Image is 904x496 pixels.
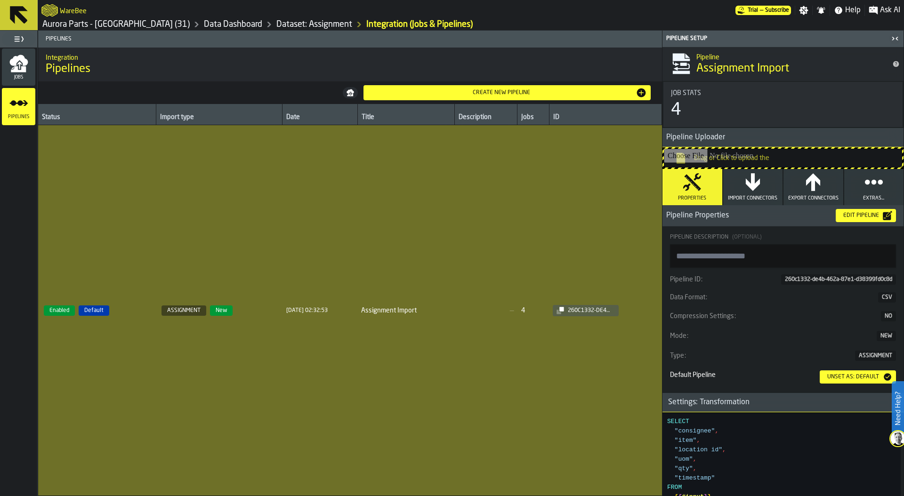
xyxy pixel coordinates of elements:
li: menu Pipelines [2,88,35,126]
div: title-Assignment Import [662,47,904,81]
div: title-Pipelines [38,48,662,81]
div: Title [671,89,895,97]
div: Compression Settings [670,312,880,320]
div: Data Format [670,294,877,301]
input: Drag or Click to upload the [664,149,902,168]
span: SELECT [667,418,689,425]
span: : [685,352,686,360]
h3: title-section-Settings: Transformation [662,393,904,412]
span: — [458,307,514,314]
li: menu Jobs [2,48,35,86]
span: Help [845,5,861,16]
a: link-to-/wh/i/aa2e4adb-2cd5-4688-aa4a-ec82bcf75d46/pricing/ [735,6,791,15]
a: link-to-/wh/i/aa2e4adb-2cd5-4688-aa4a-ec82bcf75d46/data [204,19,262,30]
h2: Sub Title [60,6,87,15]
h3: title-section-Pipeline Uploader [662,128,904,147]
span: Pipeline Description [670,234,728,240]
div: Created at [286,307,328,314]
span: (Optional) [732,234,762,240]
div: 4 [671,101,681,120]
button: button-Create new pipeline [363,85,651,100]
span: — [760,7,763,14]
span: Trial [748,7,758,14]
span: "qty" [675,465,693,472]
div: Edit Pipeline [839,212,883,219]
span: ASSIGNMENT [161,305,206,316]
span: "location id" [675,446,722,453]
button: button- [343,87,358,98]
button: button-Edit Pipeline [836,209,896,222]
button: button-Unset as: Default [820,370,896,384]
div: 260c1332-de4b-462a-87e1-d38399fd0c8d [564,307,615,314]
div: 4 [521,307,525,314]
button: button-260c1332-de4b-462a-87e1-d38399fd0c8d [553,305,619,316]
div: Mode [670,332,876,340]
span: Properties [678,195,706,201]
label: Need Help? [893,382,903,435]
span: Assignment Import [361,307,451,314]
span: Import Connectors [728,195,777,201]
span: Pipelines [2,114,35,120]
div: Unset as: Default [823,374,883,380]
span: , [696,437,700,444]
button: Compression Settings:NO [670,310,896,322]
button: Pipeline ID:260c1332-de4b-462a-87e1-d38399fd0c8d [670,273,896,286]
span: : [706,294,707,301]
span: NEW [880,333,892,339]
span: "consignee" [675,427,715,434]
label: button-toggle-Help [830,5,864,16]
div: Create new pipeline [367,89,636,96]
a: link-to-/wh/i/aa2e4adb-2cd5-4688-aa4a-ec82bcf75d46 [42,19,190,30]
span: CSV [882,294,892,301]
div: Menu Subscription [735,6,791,15]
div: Jobs [521,113,545,123]
span: FROM [667,484,682,491]
button: Mode:NEW [670,330,896,342]
h3: title-section-Pipeline Properties [662,205,904,226]
div: Pipeline Setup [664,35,888,42]
label: button-toggle-Settings [795,6,812,15]
header: Pipeline Setup [662,31,904,47]
a: logo-header [41,2,58,19]
div: Type [670,352,854,360]
button: Type:ASSIGNMENT [670,350,896,362]
span: Pipeline Properties [662,210,828,221]
span: 260c1332-de4b-462a-87e1-d38399fd0c8d [785,276,892,283]
a: link-to-/wh/i/aa2e4adb-2cd5-4688-aa4a-ec82bcf75d46/data/assignments/ [276,19,352,30]
span: Export Connectors [788,195,839,201]
div: Integration (Jobs & Pipelines) [366,19,473,30]
span: Job Stats [671,89,701,97]
div: KeyValueItem-Compression Settings [670,309,896,323]
span: : [734,312,736,320]
span: "item" [675,437,697,444]
span: Pipelines [46,62,90,77]
h2: Sub Title [46,52,654,62]
label: button-toggle-Ask AI [865,5,904,16]
span: ASSIGNMENT [859,352,892,359]
div: Title [362,113,451,123]
label: button-toggle-Notifications [813,6,830,15]
div: KeyValueItem-Pipeline ID [670,273,896,286]
div: KeyValueItem-Data Format [670,291,896,304]
div: Date [286,113,354,123]
span: , [715,427,718,434]
textarea: Pipeline Description(Optional) [670,244,896,268]
h2: Sub Title [696,52,885,61]
span: NO [885,313,892,320]
div: Status [42,113,152,123]
span: Ask AI [880,5,900,16]
span: Assignment Import [696,61,789,76]
span: : [701,276,702,283]
span: Pipelines [42,36,662,42]
button: Data Format:CSV [670,291,896,304]
span: , [693,465,697,472]
span: Pipeline Uploader [662,132,725,143]
div: KeyValueItem-Mode [670,329,896,343]
div: KeyValueItem-Type [670,349,896,363]
span: New [210,305,233,316]
span: Default [79,305,109,316]
span: Jobs [2,75,35,80]
span: , [693,456,697,463]
span: Extras... [863,195,884,201]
